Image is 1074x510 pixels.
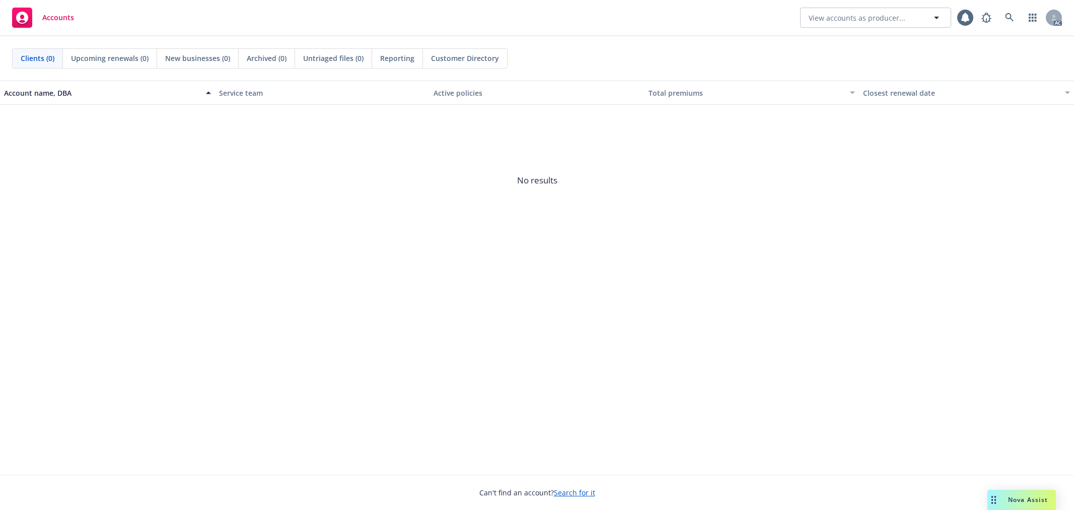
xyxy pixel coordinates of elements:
button: Active policies [429,81,645,105]
span: Nova Assist [1008,495,1048,504]
a: Accounts [8,4,78,32]
button: View accounts as producer... [800,8,951,28]
span: New businesses (0) [165,53,230,63]
span: Clients (0) [21,53,54,63]
div: Total premiums [649,88,844,98]
div: Service team [219,88,426,98]
a: Search for it [554,488,595,497]
a: Report a Bug [976,8,996,28]
button: Service team [215,81,430,105]
a: Switch app [1023,8,1043,28]
div: Account name, DBA [4,88,200,98]
span: Accounts [42,14,74,22]
span: Upcoming renewals (0) [71,53,149,63]
span: Can't find an account? [479,487,595,498]
button: Nova Assist [987,490,1056,510]
button: Closest renewal date [859,81,1074,105]
span: Archived (0) [247,53,287,63]
span: View accounts as producer... [809,13,905,23]
span: Customer Directory [431,53,499,63]
button: Total premiums [645,81,860,105]
div: Active policies [434,88,640,98]
a: Search [999,8,1020,28]
span: Reporting [380,53,414,63]
div: Drag to move [987,490,1000,510]
div: Closest renewal date [863,88,1059,98]
span: Untriaged files (0) [303,53,364,63]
